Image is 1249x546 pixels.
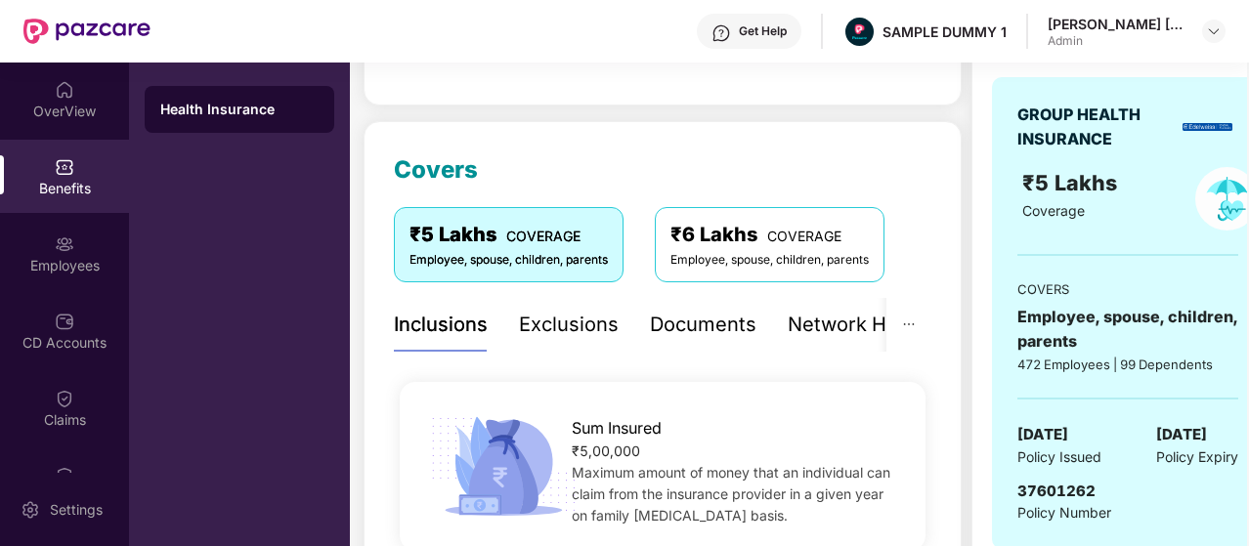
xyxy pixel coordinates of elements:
[409,220,608,250] div: ₹5 Lakhs
[1017,504,1111,521] span: Policy Number
[506,228,581,244] span: COVERAGE
[1022,202,1085,219] span: Coverage
[1017,355,1238,374] div: 472 Employees | 99 Dependents
[572,464,890,524] span: Maximum amount of money that an individual can claim from the insurance provider in a given year ...
[44,500,108,520] div: Settings
[711,23,731,43] img: svg+xml;base64,PHN2ZyBpZD0iSGVscC0zMngzMiIgeG1sbnM9Imh0dHA6Ly93d3cudzMub3JnLzIwMDAvc3ZnIiB3aWR0aD...
[767,228,841,244] span: COVERAGE
[424,411,582,522] img: icon
[23,19,151,44] img: New Pazcare Logo
[1022,170,1123,195] span: ₹5 Lakhs
[670,251,869,270] div: Employee, spouse, children, parents
[788,310,959,340] div: Network Hospitals
[409,251,608,270] div: Employee, spouse, children, parents
[883,22,1007,41] div: SAMPLE DUMMY 1
[1206,23,1222,39] img: svg+xml;base64,PHN2ZyBpZD0iRHJvcGRvd24tMzJ4MzIiIHhtbG5zPSJodHRwOi8vd3d3LnczLm9yZy8yMDAwL3N2ZyIgd2...
[394,155,478,184] span: Covers
[1156,446,1238,468] span: Policy Expiry
[845,18,874,46] img: Pazcare_Alternative_logo-01-01.png
[160,100,319,119] div: Health Insurance
[55,234,74,254] img: svg+xml;base64,PHN2ZyBpZD0iRW1wbG95ZWVzIiB4bWxucz0iaHR0cDovL3d3dy53My5vcmcvMjAwMC9zdmciIHdpZHRoPS...
[21,500,40,520] img: svg+xml;base64,PHN2ZyBpZD0iU2V0dGluZy0yMHgyMCIgeG1sbnM9Imh0dHA6Ly93d3cudzMub3JnLzIwMDAvc3ZnIiB3aW...
[670,220,869,250] div: ₹6 Lakhs
[1017,423,1068,446] span: [DATE]
[55,466,74,485] img: svg+xml;base64,PHN2ZyBpZD0iQ2xhaW0iIHhtbG5zPSJodHRwOi8vd3d3LnczLm9yZy8yMDAwL3N2ZyIgd2lkdGg9IjIwIi...
[1017,279,1238,299] div: COVERS
[886,298,931,352] button: ellipsis
[572,441,901,462] div: ₹5,00,000
[394,310,488,340] div: Inclusions
[1048,15,1184,33] div: [PERSON_NAME] [PERSON_NAME]
[572,416,662,441] span: Sum Insured
[650,310,756,340] div: Documents
[1156,423,1207,446] span: [DATE]
[55,80,74,100] img: svg+xml;base64,PHN2ZyBpZD0iSG9tZSIgeG1sbnM9Imh0dHA6Ly93d3cudzMub3JnLzIwMDAvc3ZnIiB3aWR0aD0iMjAiIG...
[1048,33,1184,49] div: Admin
[1017,482,1096,500] span: 37601262
[55,157,74,177] img: svg+xml;base64,PHN2ZyBpZD0iQmVuZWZpdHMiIHhtbG5zPSJodHRwOi8vd3d3LnczLm9yZy8yMDAwL3N2ZyIgd2lkdGg9Ij...
[55,312,74,331] img: svg+xml;base64,PHN2ZyBpZD0iQ0RfQWNjb3VudHMiIGRhdGEtbmFtZT0iQ0QgQWNjb3VudHMiIHhtbG5zPSJodHRwOi8vd3...
[1017,305,1238,354] div: Employee, spouse, children, parents
[519,310,619,340] div: Exclusions
[902,317,916,331] span: ellipsis
[1017,446,1101,468] span: Policy Issued
[1183,123,1232,131] img: insurerLogo
[1017,103,1176,151] div: GROUP HEALTH INSURANCE
[55,389,74,408] img: svg+xml;base64,PHN2ZyBpZD0iQ2xhaW0iIHhtbG5zPSJodHRwOi8vd3d3LnczLm9yZy8yMDAwL3N2ZyIgd2lkdGg9IjIwIi...
[739,23,787,39] div: Get Help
